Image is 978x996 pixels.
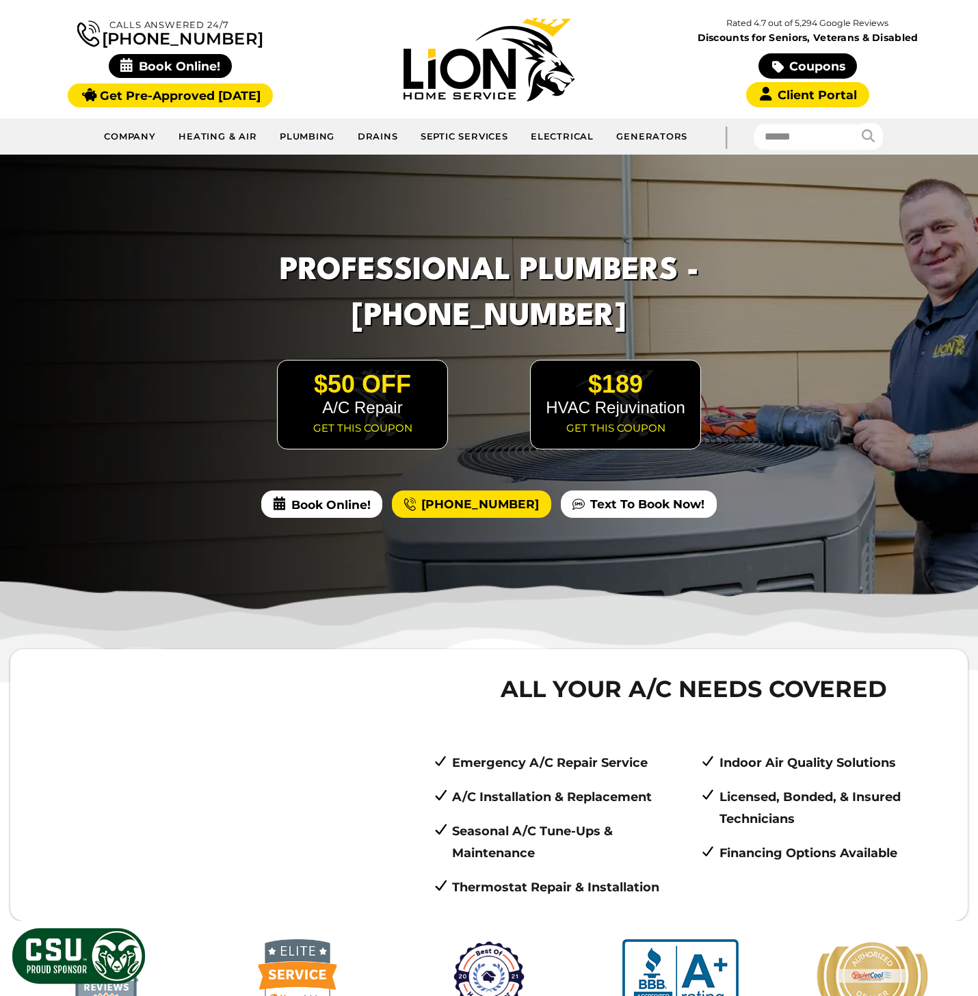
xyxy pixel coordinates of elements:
span: All Your A/C Needs Covered [433,672,955,706]
a: Septic Services [410,123,520,150]
span: Book Online! [109,54,233,78]
h1: Professional Plumbers - [PHONE_NUMBER] [240,248,738,340]
p: Thermostat Repair & Installation [452,876,687,898]
p: Indoor Air Quality Solutions [719,752,955,774]
a: Client Portal [746,82,869,107]
a: Get this coupon [566,417,665,438]
span: Discounts for Seniors, Veterans & Disabled [651,33,964,42]
p: Rated 4.7 out of 5,294 Google Reviews [648,16,967,31]
a: Drains [346,123,409,150]
span: Book Online! [261,490,382,518]
p: A/C Installation & Replacement [452,786,687,808]
a: Get this coupon [313,417,412,438]
a: Get Pre-Approved [DATE] [68,83,272,107]
a: Plumbing [269,123,347,150]
p: Licensed, Bonded, & Insured Technicians [719,786,955,830]
a: Text To Book Now! [561,490,716,518]
iframe: Our History | Lion Home Service [23,662,396,903]
img: Lion Home Service [404,18,574,101]
img: CSU Sponsor Badge [10,926,147,986]
p: Emergency A/C Repair Service [452,752,687,774]
a: Generators [605,123,698,150]
a: Heating & Air [168,123,269,150]
a: [PHONE_NUMBER] [77,18,263,47]
a: Electrical [520,123,605,150]
a: Company [93,123,168,150]
p: Financing Options Available [719,842,955,864]
div: | [699,118,754,155]
p: Seasonal A/C Tune-Ups & Maintenance [452,820,687,865]
a: Coupons [758,53,857,79]
a: [PHONE_NUMBER] [392,490,551,518]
